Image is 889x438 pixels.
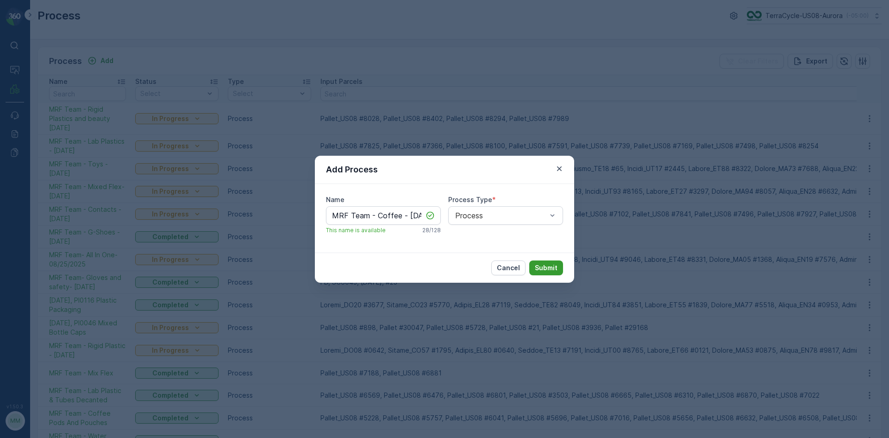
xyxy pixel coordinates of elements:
p: Submit [535,263,557,273]
label: Name [326,196,344,203]
p: Add Process [326,163,378,176]
label: Process Type [448,196,492,203]
button: Submit [529,260,563,275]
p: Cancel [497,263,520,273]
span: This name is available [326,227,386,234]
button: Cancel [491,260,526,275]
p: 28 / 128 [422,227,441,234]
